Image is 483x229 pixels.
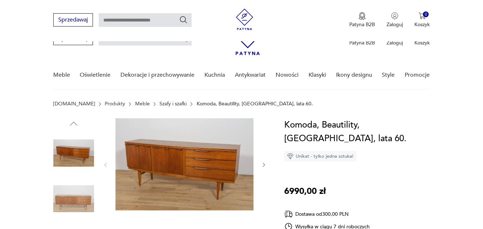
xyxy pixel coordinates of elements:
[309,61,326,89] a: Klasyki
[359,12,366,20] img: Ikona medalu
[53,13,93,27] button: Sprzedawaj
[120,61,194,89] a: Dekoracje i przechowywanie
[179,15,188,24] button: Szukaj
[53,18,93,23] a: Sprzedawaj
[53,37,93,42] a: Sprzedawaj
[53,61,70,89] a: Meble
[386,12,403,28] button: Zaloguj
[276,61,299,89] a: Nowości
[336,61,372,89] a: Ikony designu
[80,61,110,89] a: Oświetlenie
[204,61,225,89] a: Kuchnia
[287,153,294,159] img: Ikona diamentu
[159,101,187,107] a: Szafy i szafki
[405,61,430,89] a: Promocje
[349,12,375,28] a: Ikona medaluPatyna B2B
[135,101,150,107] a: Meble
[284,118,435,145] h1: Komoda, Beautility, [GEOGRAPHIC_DATA], lata 60.
[386,39,403,46] p: Zaloguj
[349,12,375,28] button: Patyna B2B
[382,61,395,89] a: Style
[53,133,94,173] img: Zdjęcie produktu Komoda, Beautility, Wielka Brytania, lata 60.
[234,9,255,30] img: Patyna - sklep z meblami i dekoracjami vintage
[391,12,398,19] img: Ikonka użytkownika
[105,101,125,107] a: Produkty
[53,101,95,107] a: [DOMAIN_NAME]
[349,39,375,46] p: Patyna B2B
[386,21,403,28] p: Zaloguj
[284,185,326,198] p: 6990,00 zł
[284,210,293,219] img: Ikona dostawy
[284,210,370,219] div: Dostawa od 300,00 PLN
[423,11,429,18] div: 0
[414,21,430,28] p: Koszyk
[349,21,375,28] p: Patyna B2B
[235,61,266,89] a: Antykwariat
[414,12,430,28] button: 0Koszyk
[115,118,253,210] img: Zdjęcie produktu Komoda, Beautility, Wielka Brytania, lata 60.
[284,151,356,162] div: Unikat - tylko jedna sztuka!
[197,101,313,107] p: Komoda, Beautility, [GEOGRAPHIC_DATA], lata 60.
[53,178,94,219] img: Zdjęcie produktu Komoda, Beautility, Wielka Brytania, lata 60.
[419,12,426,19] img: Ikona koszyka
[414,39,430,46] p: Koszyk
